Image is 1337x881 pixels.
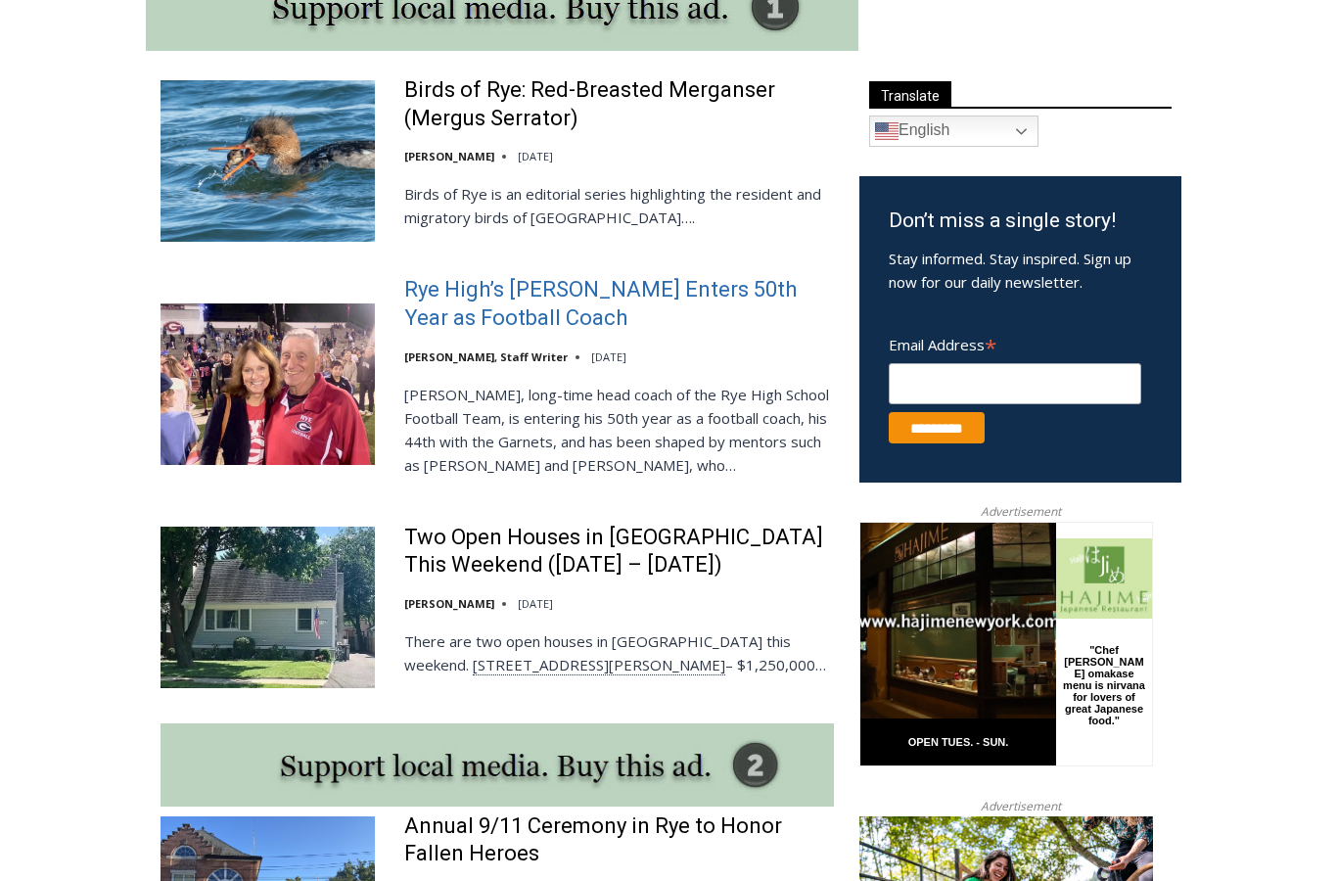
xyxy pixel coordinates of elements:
[404,149,494,163] a: [PERSON_NAME]
[889,247,1152,294] p: Stay informed. Stay inspired. Sign up now for our daily newsletter.
[404,182,834,229] p: Birds of Rye is an editorial series highlighting the resident and migratory birds of [GEOGRAPHIC_...
[591,349,626,364] time: [DATE]
[512,195,907,239] span: Intern @ [DOMAIN_NAME]
[161,303,375,464] img: Rye High’s Dino Garr Enters 50th Year as Football Coach
[889,325,1141,360] label: Email Address
[518,149,553,163] time: [DATE]
[961,502,1081,521] span: Advertisement
[202,122,288,234] div: "Chef [PERSON_NAME] omakase menu is nirvana for lovers of great Japanese food."
[161,80,375,241] img: Birds of Rye: Red-Breasted Merganser (Mergus Serrator)
[161,527,375,687] img: Two Open Houses in Rye This Weekend (September 6 – 7)
[6,202,192,276] span: Open Tues. - Sun. [PHONE_NUMBER]
[494,1,925,190] div: Apply Now <> summer and RHS senior internships available
[404,524,834,580] a: Two Open Houses in [GEOGRAPHIC_DATA] This Weekend ([DATE] – [DATE])
[875,119,899,143] img: en
[961,797,1081,815] span: Advertisement
[404,596,494,611] a: [PERSON_NAME]
[404,812,834,868] a: Annual 9/11 Ceremony in Rye to Honor Fallen Heroes
[1,197,197,244] a: Open Tues. - Sun. [PHONE_NUMBER]
[161,723,834,807] img: support local media, buy this ad
[869,81,951,108] span: Translate
[869,116,1038,147] a: English
[518,596,553,611] time: [DATE]
[404,349,568,364] a: [PERSON_NAME], Staff Writer
[889,206,1152,237] h3: Don’t miss a single story!
[404,276,834,332] a: Rye High’s [PERSON_NAME] Enters 50th Year as Football Coach
[404,76,834,132] a: Birds of Rye: Red-Breasted Merganser (Mergus Serrator)
[404,629,834,676] p: There are two open houses in [GEOGRAPHIC_DATA] this weekend. – $1,250,000…
[471,190,948,244] a: Intern @ [DOMAIN_NAME]
[404,383,834,477] p: [PERSON_NAME], long-time head coach of the Rye High School Football Team, is entering his 50th ye...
